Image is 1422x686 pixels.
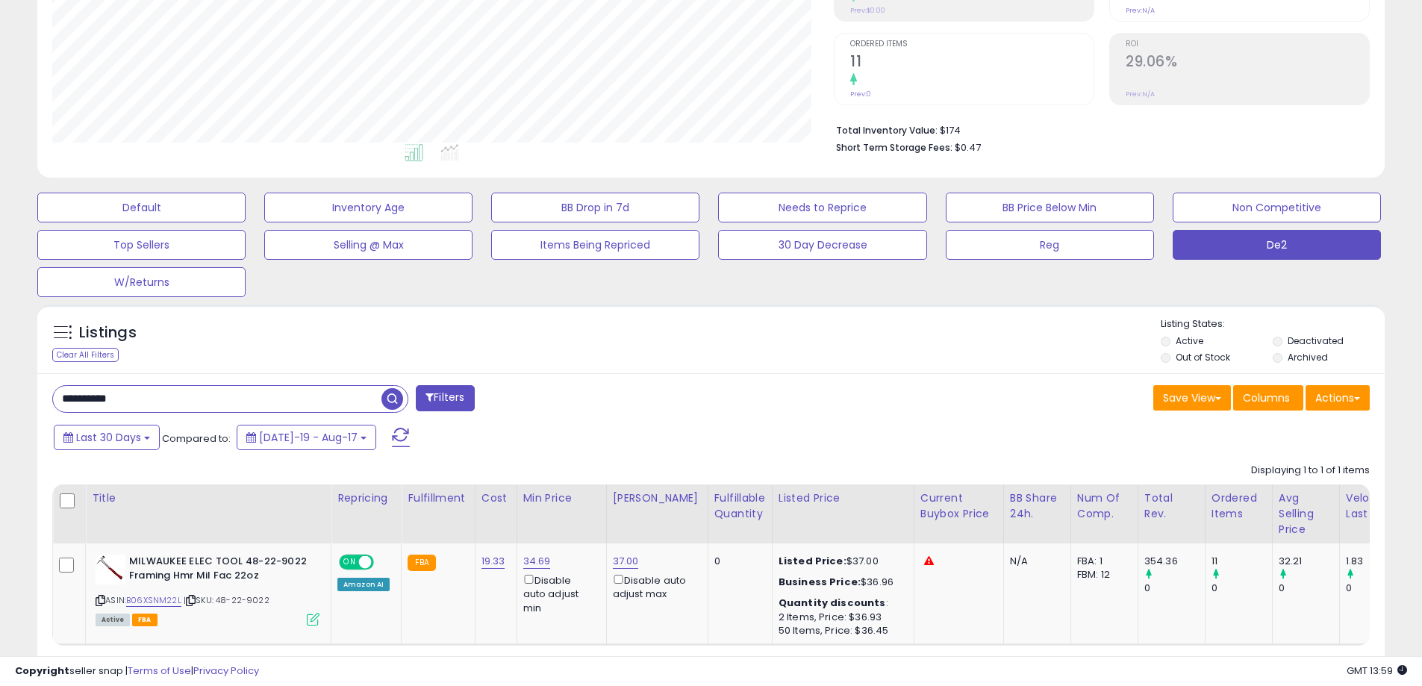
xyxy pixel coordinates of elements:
[1211,581,1272,595] div: 0
[1306,385,1370,411] button: Actions
[1144,555,1205,568] div: 354.36
[1233,385,1303,411] button: Columns
[1243,390,1290,405] span: Columns
[779,554,846,568] b: Listed Price:
[1346,581,1406,595] div: 0
[779,576,902,589] div: $36.96
[850,40,1094,49] span: Ordered Items
[1077,490,1132,522] div: Num of Comp.
[162,431,231,446] span: Compared to:
[523,572,595,615] div: Disable auto adjust min
[1126,6,1155,15] small: Prev: N/A
[1126,53,1369,73] h2: 29.06%
[37,267,246,297] button: W/Returns
[1288,351,1328,364] label: Archived
[946,230,1154,260] button: Reg
[372,556,396,569] span: OFF
[850,6,885,15] small: Prev: $0.00
[1077,568,1126,581] div: FBM: 12
[408,555,435,571] small: FBA
[132,614,158,626] span: FBA
[96,614,130,626] span: All listings currently available for purchase on Amazon
[850,53,1094,73] h2: 11
[613,572,696,601] div: Disable auto adjust max
[408,490,468,506] div: Fulfillment
[1010,490,1064,522] div: BB Share 24h.
[37,193,246,222] button: Default
[718,193,926,222] button: Needs to Reprice
[96,555,125,584] img: 31LJfsaLFuL._SL40_.jpg
[1144,490,1199,522] div: Total Rev.
[264,230,473,260] button: Selling @ Max
[264,193,473,222] button: Inventory Age
[1279,555,1339,568] div: 32.21
[481,490,511,506] div: Cost
[1346,490,1400,522] div: Velocity Last 30d
[1173,230,1381,260] button: De2
[955,140,981,155] span: $0.47
[920,490,997,522] div: Current Buybox Price
[193,664,259,678] a: Privacy Policy
[836,124,938,137] b: Total Inventory Value:
[337,490,395,506] div: Repricing
[779,611,902,624] div: 2 Items, Price: $36.93
[1077,555,1126,568] div: FBA: 1
[850,90,871,99] small: Prev: 0
[613,554,639,569] a: 37.00
[129,555,311,586] b: MILWAUKEE ELEC TOOL 48-22-9022 Framing Hmr Mil Fac 22oz
[340,556,359,569] span: ON
[79,322,137,343] h5: Listings
[1279,581,1339,595] div: 0
[523,490,600,506] div: Min Price
[523,554,551,569] a: 34.69
[714,490,766,522] div: Fulfillable Quantity
[416,385,474,411] button: Filters
[184,594,269,606] span: | SKU: 48-22-9022
[1251,464,1370,478] div: Displaying 1 to 1 of 1 items
[779,490,908,506] div: Listed Price
[15,664,69,678] strong: Copyright
[1279,490,1333,537] div: Avg Selling Price
[37,230,246,260] button: Top Sellers
[1161,317,1385,331] p: Listing States:
[779,596,902,610] div: :
[126,594,181,607] a: B06XSNM22L
[15,664,259,679] div: seller snap | |
[491,193,699,222] button: BB Drop in 7d
[52,348,119,362] div: Clear All Filters
[76,430,141,445] span: Last 30 Days
[613,490,702,506] div: [PERSON_NAME]
[96,555,319,624] div: ASIN:
[1176,351,1230,364] label: Out of Stock
[946,193,1154,222] button: BB Price Below Min
[491,230,699,260] button: Items Being Repriced
[836,141,952,154] b: Short Term Storage Fees:
[779,624,902,637] div: 50 Items, Price: $36.45
[1288,334,1344,347] label: Deactivated
[1347,664,1407,678] span: 2025-09-17 13:59 GMT
[779,555,902,568] div: $37.00
[1346,555,1406,568] div: 1.83
[337,578,390,591] div: Amazon AI
[1010,555,1059,568] div: N/A
[836,120,1359,138] li: $174
[128,664,191,678] a: Terms of Use
[481,554,505,569] a: 19.33
[714,555,761,568] div: 0
[1144,581,1205,595] div: 0
[1153,385,1231,411] button: Save View
[54,425,160,450] button: Last 30 Days
[1126,90,1155,99] small: Prev: N/A
[779,575,861,589] b: Business Price:
[718,230,926,260] button: 30 Day Decrease
[259,430,358,445] span: [DATE]-19 - Aug-17
[1211,555,1272,568] div: 11
[1176,334,1203,347] label: Active
[1211,490,1266,522] div: Ordered Items
[779,596,886,610] b: Quantity discounts
[92,490,325,506] div: Title
[1173,193,1381,222] button: Non Competitive
[1126,40,1369,49] span: ROI
[237,425,376,450] button: [DATE]-19 - Aug-17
